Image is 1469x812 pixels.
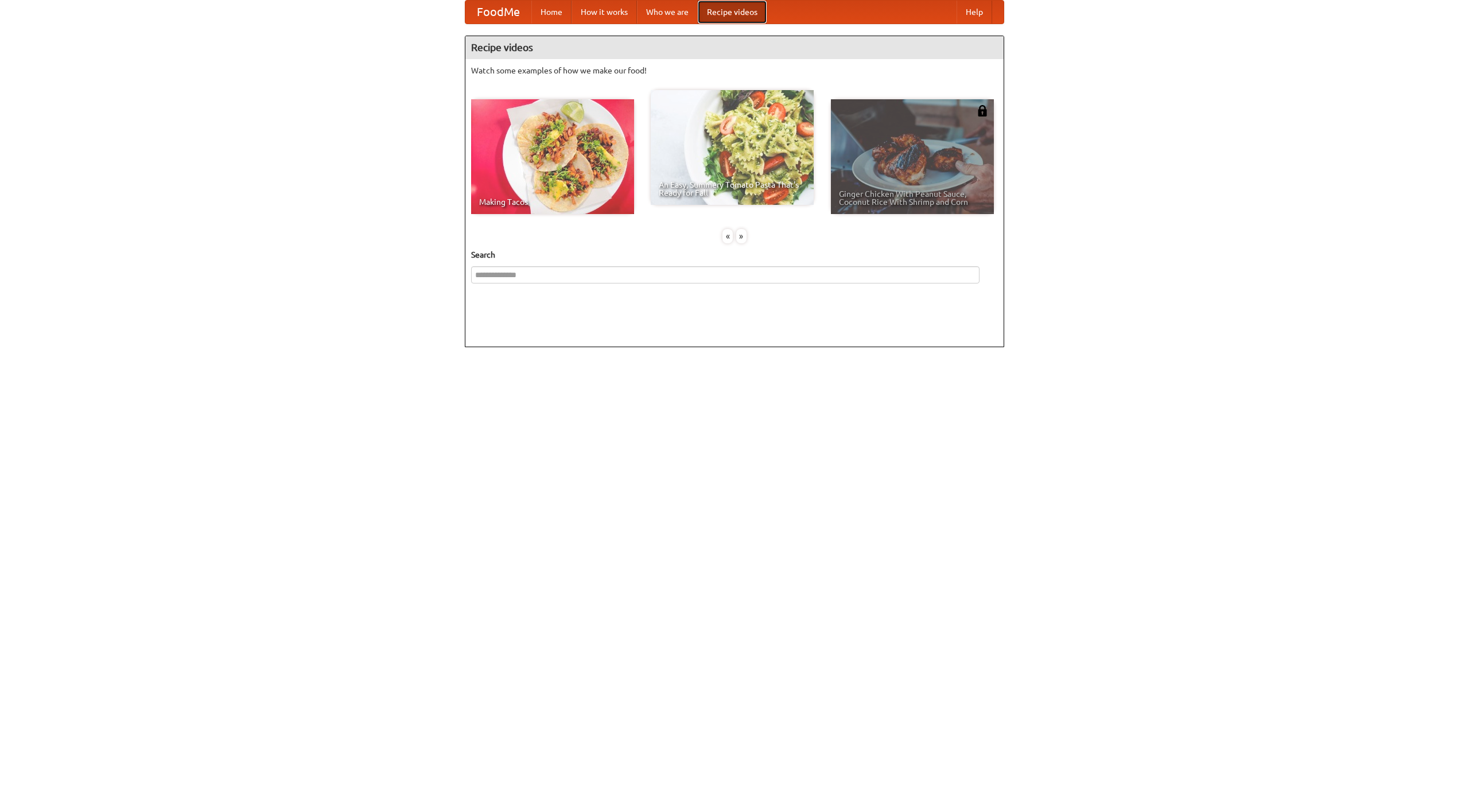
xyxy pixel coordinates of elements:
img: 483408.png [977,105,988,116]
a: FoodMe [465,1,531,24]
div: « [722,229,733,243]
a: Making Tacos [471,99,634,214]
a: Recipe videos [698,1,767,24]
span: Making Tacos [479,198,626,206]
a: Who we are [637,1,698,24]
h4: Recipe videos [465,36,1004,59]
a: An Easy, Summery Tomato Pasta That's Ready for Fall [651,90,814,205]
p: Watch some examples of how we make our food! [471,65,998,76]
div: » [736,229,747,243]
a: How it works [572,1,637,24]
span: An Easy, Summery Tomato Pasta That's Ready for Fall [659,181,806,197]
h5: Search [471,249,998,261]
a: Help [957,1,992,24]
a: Home [531,1,572,24]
